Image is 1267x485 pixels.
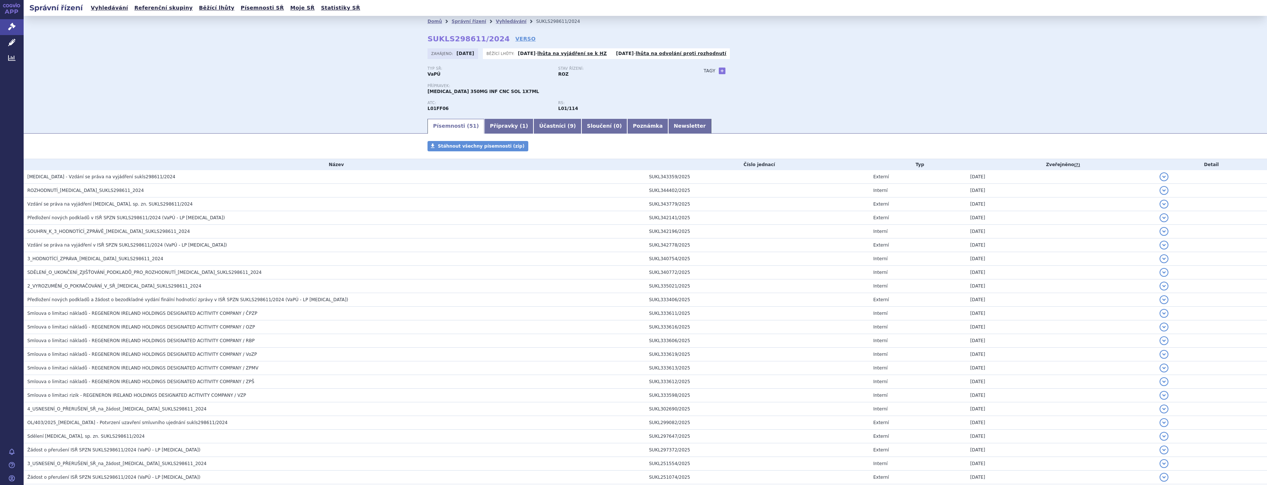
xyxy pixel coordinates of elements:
span: Interní [873,338,887,343]
button: detail [1160,459,1168,468]
span: Interní [873,365,887,371]
p: - [518,51,607,56]
p: Stav řízení: [558,66,681,71]
p: Přípravek: [428,84,689,88]
button: detail [1160,323,1168,331]
strong: CEMIPLIMAB [428,106,449,111]
td: SUKL335021/2025 [645,279,869,293]
th: Typ [869,159,966,170]
td: [DATE] [966,348,1156,361]
span: Interní [873,311,887,316]
a: Referenční skupiny [132,3,195,13]
td: [DATE] [966,361,1156,375]
button: detail [1160,418,1168,427]
button: detail [1160,364,1168,372]
button: detail [1160,336,1168,345]
span: SDĚLENÍ_O_UKONČENÍ_ZJIŠŤOVÁNÍ_PODKLADŮ_PRO_ROZHODNUTÍ_LIBTAYO_SUKLS298611_2024 [27,270,262,275]
td: [DATE] [966,334,1156,348]
a: Vyhledávání [89,3,130,13]
a: Poznámka [627,119,668,134]
button: detail [1160,200,1168,209]
a: Domů [428,19,442,24]
button: detail [1160,295,1168,304]
button: detail [1160,309,1168,318]
span: Interní [873,188,887,193]
span: 3_USNESENÍ_O_PŘERUŠENÍ_SŘ_na_žádost_LIBTAYO_SUKLS298611_2024 [27,461,206,466]
strong: [DATE] [518,51,536,56]
td: SUKL343359/2025 [645,170,869,184]
span: ROZHODNUTÍ_LIBTAYO_SUKLS298611_2024 [27,188,144,193]
span: Předložení nových podkladů a žádost o bezodkladné vydání finální hodnotící zprávy v ISŘ SPZN SUKL... [27,297,348,302]
td: SUKL333616/2025 [645,320,869,334]
a: Účastníci (9) [533,119,581,134]
a: Newsletter [668,119,711,134]
span: Externí [873,174,889,179]
td: [DATE] [966,443,1156,457]
span: Vzdání se práva na vyjádření LIBTAYO, sp. zn. SUKLS298611/2024 [27,202,193,207]
span: Externí [873,242,889,248]
button: detail [1160,227,1168,236]
td: SUKL333611/2025 [645,307,869,320]
span: Žádost o přerušení ISŘ SPZN SUKLS298611/2024 (VaPÚ - LP LIBTAYO) [27,447,200,453]
abbr: (?) [1074,162,1080,168]
span: Sdělení LIBTAYO, sp. zn. SUKLS298611/2024 [27,434,145,439]
button: detail [1160,254,1168,263]
span: Externí [873,447,889,453]
td: SUKL333613/2025 [645,361,869,375]
td: [DATE] [966,279,1156,293]
p: ATC: [428,101,551,105]
th: Detail [1156,159,1267,170]
td: [DATE] [966,197,1156,211]
td: SUKL297372/2025 [645,443,869,457]
a: VERSO [515,35,536,42]
span: Interní [873,256,887,261]
th: Číslo jednací [645,159,869,170]
span: Stáhnout všechny písemnosti (zip) [438,144,525,149]
p: - [616,51,727,56]
td: SUKL251074/2025 [645,471,869,484]
td: [DATE] [966,211,1156,225]
h3: Tagy [704,66,715,75]
td: [DATE] [966,389,1156,402]
td: [DATE] [966,375,1156,389]
button: detail [1160,473,1168,482]
p: RS: [558,101,681,105]
p: Typ SŘ: [428,66,551,71]
td: [DATE] [966,252,1156,266]
td: SUKL333612/2025 [645,375,869,389]
span: Externí [873,215,889,220]
a: Statistiky SŘ [319,3,362,13]
span: Interní [873,324,887,330]
strong: [DATE] [616,51,634,56]
td: [DATE] [966,293,1156,307]
span: Externí [873,202,889,207]
span: 2_VYROZUMĚNÍ_O_POKRAČOVÁNÍ_V_SŘ_LIBTAYO_SUKLS298611_2024 [27,283,201,289]
td: [DATE] [966,307,1156,320]
a: Písemnosti (51) [428,119,484,134]
a: + [719,68,725,74]
li: SUKLS298611/2024 [536,16,590,27]
span: 3_HODNOTÍCÍ_ZPRÁVA_LIBTAYO_SUKLS298611_2024 [27,256,163,261]
button: detail [1160,405,1168,413]
a: Běžící lhůty [197,3,237,13]
td: [DATE] [966,170,1156,184]
span: 51 [469,123,476,129]
td: [DATE] [966,266,1156,279]
td: [DATE] [966,471,1156,484]
span: Externí [873,297,889,302]
span: Smlouva o limitaci nákladů - REGENERON IRELAND HOLDINGS DESIGNATED ACITIVITY COMPANY / ZPMV [27,365,258,371]
a: Písemnosti SŘ [238,3,286,13]
td: [DATE] [966,430,1156,443]
span: LIBTAYO - Vzdání se práva na vyjádření sukls298611/2024 [27,174,175,179]
button: detail [1160,241,1168,250]
strong: cemiplimab [558,106,578,111]
span: Externí [873,475,889,480]
td: SUKL333606/2025 [645,334,869,348]
span: Interní [873,461,887,466]
td: [DATE] [966,457,1156,471]
td: SUKL333406/2025 [645,293,869,307]
span: Interní [873,406,887,412]
span: Interní [873,229,887,234]
span: 4_USNESENÍ_O_PŘERUŠENÍ_SŘ_na_žádost_LIBTAYO_SUKLS298611_2024 [27,406,206,412]
button: detail [1160,186,1168,195]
